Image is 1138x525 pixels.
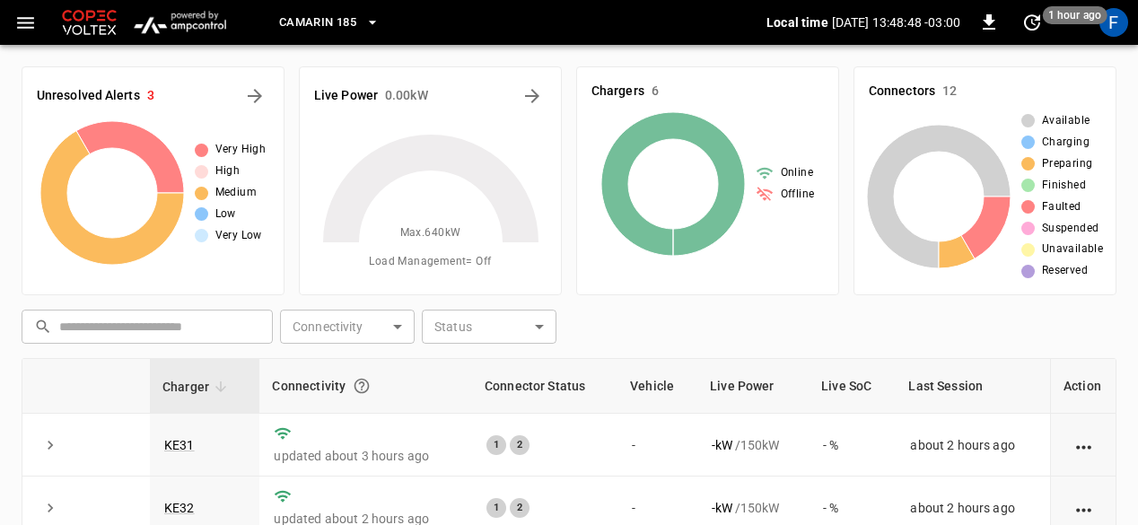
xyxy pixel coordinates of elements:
th: Connector Status [472,359,617,414]
div: 1 [486,498,506,518]
button: Energy Overview [518,82,547,110]
td: - % [809,414,896,477]
th: Live Power [697,359,809,414]
p: Local time [766,13,828,31]
span: Low [215,206,236,223]
img: Customer Logo [58,5,120,39]
td: - [617,414,697,477]
h6: Live Power [314,86,378,106]
h6: Connectors [869,82,935,101]
span: Offline [781,186,815,204]
span: Available [1042,112,1090,130]
h6: 12 [942,82,957,101]
p: updated about 3 hours ago [274,447,457,465]
h6: Chargers [591,82,644,101]
h6: 0.00 kW [385,86,428,106]
div: / 150 kW [712,436,794,454]
a: KE32 [164,501,195,515]
span: Load Management = Off [369,253,491,271]
p: - kW [712,436,732,454]
span: 1 hour ago [1043,6,1107,24]
img: ampcontrol.io logo [127,5,232,39]
span: Medium [215,184,257,202]
button: Connection between the charger and our software. [346,370,378,402]
div: / 150 kW [712,499,794,517]
span: Very High [215,141,267,159]
h6: Unresolved Alerts [37,86,140,106]
th: Action [1050,359,1116,414]
span: Preparing [1042,155,1093,173]
span: Finished [1042,177,1086,195]
div: profile-icon [1099,8,1128,37]
div: 2 [510,435,530,455]
span: High [215,162,241,180]
div: Connectivity [272,370,459,402]
th: Last Session [896,359,1050,414]
span: Camarin 185 [279,13,356,33]
div: 2 [510,498,530,518]
button: expand row [37,494,64,521]
span: Unavailable [1042,241,1103,258]
span: Max. 640 kW [400,224,461,242]
p: - kW [712,499,732,517]
span: Charging [1042,134,1090,152]
span: Faulted [1042,198,1081,216]
div: 1 [486,435,506,455]
div: action cell options [1072,499,1095,517]
p: [DATE] 13:48:48 -03:00 [832,13,960,31]
h6: 6 [652,82,659,101]
button: set refresh interval [1018,8,1046,37]
td: about 2 hours ago [896,414,1050,477]
span: Reserved [1042,262,1088,280]
button: All Alerts [241,82,269,110]
span: Charger [162,376,232,398]
span: Online [781,164,813,182]
button: expand row [37,432,64,459]
a: KE31 [164,438,195,452]
span: Very Low [215,227,262,245]
h6: 3 [147,86,154,106]
th: Vehicle [617,359,697,414]
div: action cell options [1072,436,1095,454]
button: Camarin 185 [272,5,387,40]
th: Live SoC [809,359,896,414]
span: Suspended [1042,220,1099,238]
